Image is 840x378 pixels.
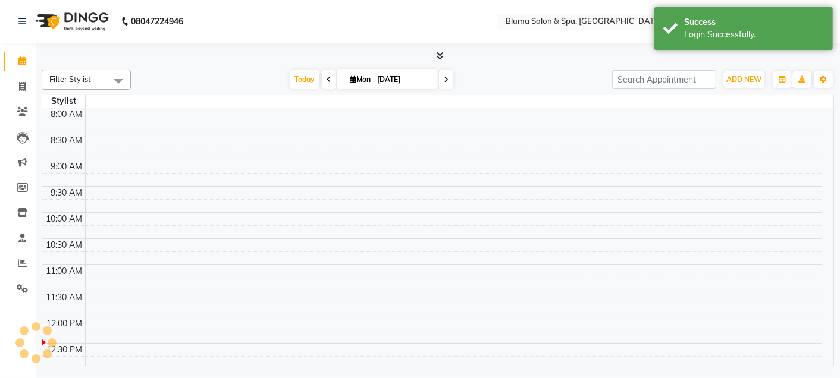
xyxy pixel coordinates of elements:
span: Today [290,70,319,89]
div: 11:00 AM [44,265,85,278]
div: 11:30 AM [44,291,85,304]
div: 8:00 AM [49,108,85,121]
img: logo [30,5,112,38]
div: 9:30 AM [49,187,85,199]
div: 12:00 PM [45,317,85,330]
div: Success [684,16,824,29]
div: 12:30 PM [45,344,85,356]
div: 10:00 AM [44,213,85,225]
span: ADD NEW [726,75,761,84]
span: Filter Stylist [49,74,91,84]
div: 8:30 AM [49,134,85,147]
div: 10:30 AM [44,239,85,251]
input: 2025-09-01 [374,71,433,89]
button: ADD NEW [723,71,764,88]
input: Search Appointment [612,70,716,89]
span: Mon [347,75,374,84]
div: Stylist [42,95,85,108]
div: Login Successfully. [684,29,824,41]
div: 9:00 AM [49,160,85,173]
b: 08047224946 [131,5,183,38]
